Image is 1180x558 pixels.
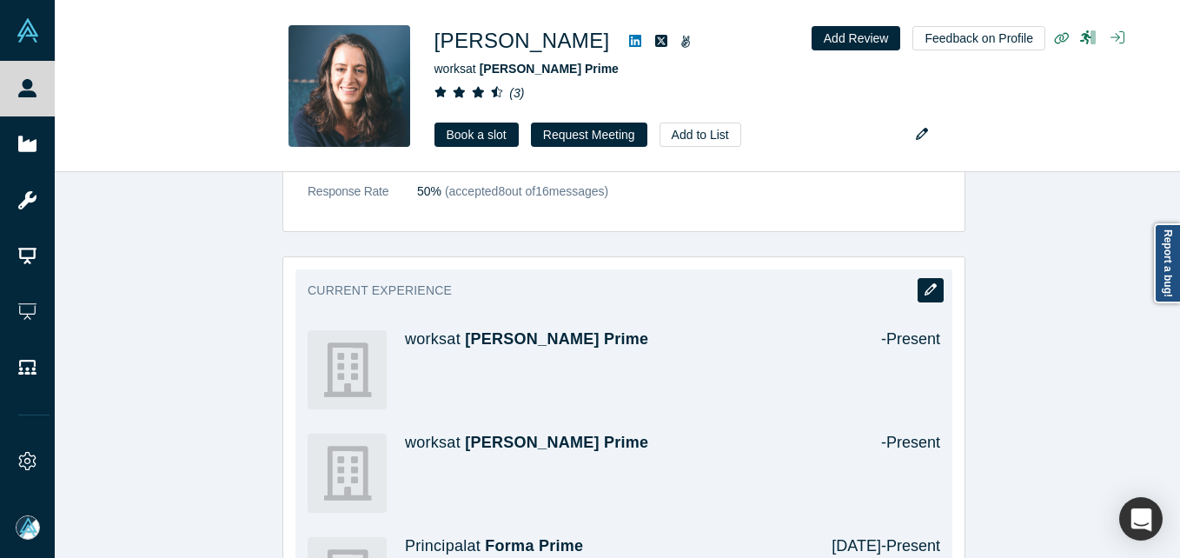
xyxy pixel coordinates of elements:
h4: works at [405,434,857,453]
img: Dianthe Harris Skurko's Profile Image [288,25,410,147]
button: Feedback on Profile [912,26,1045,50]
div: - Present [857,434,940,513]
a: Forma Prime [485,537,583,555]
button: Add to List [660,123,741,147]
button: Request Meeting [531,123,647,147]
span: (accepted 8 out of 16 messages) [441,184,608,198]
h4: Principal at [405,537,807,556]
h3: Current Experience [308,282,916,300]
a: [PERSON_NAME] Prime [465,434,648,451]
a: [PERSON_NAME] Prime [480,62,619,76]
a: Report a bug! [1154,223,1180,303]
span: 50% [417,184,441,198]
dt: Response Rate [308,183,417,219]
img: Mia Scott's Account [16,515,40,540]
img: Forman Prime 's Logo [308,434,387,513]
img: Alchemist Vault Logo [16,18,40,43]
a: [PERSON_NAME] Prime [465,330,648,348]
button: Add Review [812,26,901,50]
i: ( 3 ) [509,86,524,100]
div: - Present [857,330,940,409]
h4: works at [405,330,857,349]
span: works at [434,62,619,76]
h1: [PERSON_NAME] [434,25,610,56]
a: Book a slot [434,123,519,147]
img: Forman Prime 's Logo [308,330,387,409]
